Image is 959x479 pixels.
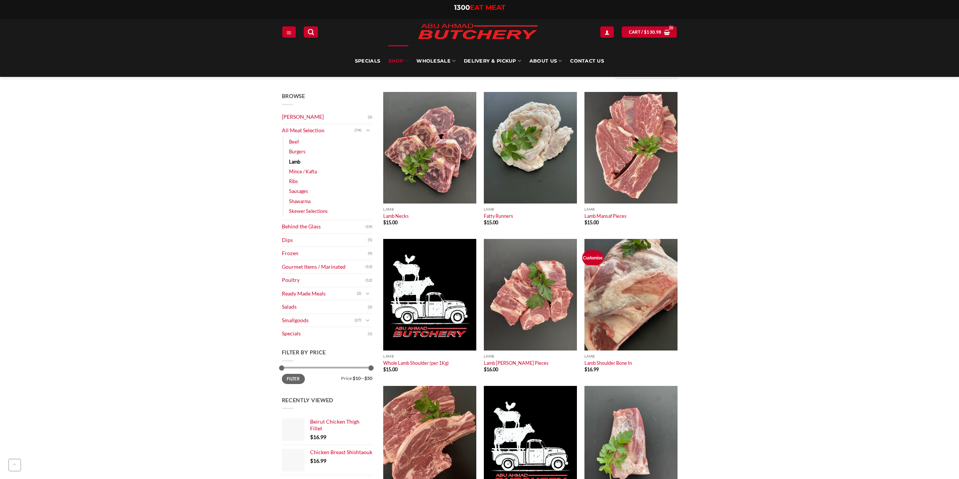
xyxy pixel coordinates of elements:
[484,360,549,366] a: Lamb [PERSON_NAME] Pieces
[383,207,476,211] p: Lamb
[529,45,562,77] a: About Us
[383,366,386,372] span: $
[282,247,368,260] a: Frozen
[366,221,372,233] span: (19)
[355,45,380,77] a: Specials
[366,275,372,286] span: (12)
[310,434,326,440] bdi: 16.99
[584,354,678,358] p: Lamb
[644,29,647,35] span: $
[363,289,372,298] button: Toggle
[484,219,498,225] bdi: 15.00
[484,239,577,350] img: Lamb Curry Pieces
[282,260,366,274] a: Gourmet Items / Marinated
[366,261,372,272] span: (13)
[383,366,398,372] bdi: 15.00
[412,19,544,45] img: Abu Ahmad Butchery
[383,360,449,366] a: Whole Lamb Shoulder (per 1Kg)
[282,26,296,37] a: Menu
[388,45,408,77] a: SHOP
[310,458,326,464] bdi: 16.99
[282,397,334,403] span: Recently Viewed
[454,3,505,12] a: 1300EAT MEAT
[383,92,476,204] img: Lamb Necks
[383,219,398,225] bdi: 15.00
[644,29,661,34] bdi: 130.98
[282,110,368,124] a: [PERSON_NAME]
[310,449,372,456] a: Chicken Breast Shishtaouk
[355,125,361,136] span: (74)
[282,349,326,355] span: Filter by price
[470,3,505,12] span: EAT MEAT
[584,366,599,372] bdi: 16.99
[484,213,513,219] a: Fatty Runners
[289,176,298,186] a: Ribs
[282,300,368,314] a: Salads
[584,219,599,225] bdi: 15.00
[584,366,587,372] span: $
[584,360,632,366] a: Lamb Shoulder Bone In
[484,366,486,372] span: $
[310,458,313,464] span: $
[282,220,366,233] a: Behind the Glass
[484,219,486,225] span: $
[310,449,372,455] span: Chicken Breast Shishtaouk
[8,459,21,471] button: Go to top
[310,434,313,440] span: $
[363,126,372,135] button: Toggle
[584,92,678,204] img: Lamb-Mansaf-Pieces
[383,219,386,225] span: $
[484,354,577,358] p: Lamb
[310,418,372,432] a: Beirut Chicken Thigh Fillet
[289,157,300,167] a: Lamb
[368,328,372,340] span: (1)
[310,418,359,432] span: Beirut Chicken Thigh Fillet
[368,248,372,259] span: (9)
[629,29,662,35] span: Cart /
[368,301,372,313] span: (2)
[282,93,305,99] span: Browse
[282,374,372,381] div: Price: —
[363,316,372,324] button: Toggle
[600,26,614,37] a: Login
[357,288,361,299] span: (2)
[289,137,299,147] a: Beef
[282,274,366,287] a: Poultry
[416,45,456,77] a: Wholesale
[383,213,409,219] a: Lamb Necks
[282,124,355,137] a: All Meat Selection
[368,112,372,123] span: (2)
[289,167,317,176] a: Mince / Kafta
[368,234,372,246] span: (5)
[383,354,476,358] p: Lamb
[289,147,306,156] a: Burgers
[584,239,678,350] img: Lamb Shoulder Bone In
[353,375,361,381] span: $10
[584,207,678,211] p: Lamb
[282,327,368,340] a: Specials
[584,213,627,219] a: Lamb Mansaf Pieces
[484,207,577,211] p: Lamb
[355,315,361,326] span: (27)
[282,374,305,384] button: Filter
[454,3,470,12] span: 1300
[289,186,308,196] a: Sausages
[570,45,604,77] a: Contact Us
[364,375,372,381] span: $50
[289,196,310,206] a: Shawarma
[484,92,577,204] img: Fatty Runners
[304,26,318,37] a: Search
[282,234,368,247] a: Dips
[484,366,498,372] bdi: 16.00
[282,314,355,327] a: Smallgoods
[584,219,587,225] span: $
[464,45,521,77] a: Delivery & Pickup
[289,206,328,216] a: Skewer Selections
[383,239,476,350] img: Whole Lamb Shoulder (per 1Kg)
[927,449,951,471] iframe: chat widget
[622,26,677,37] a: View cart
[282,287,357,300] a: Ready Made Meals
